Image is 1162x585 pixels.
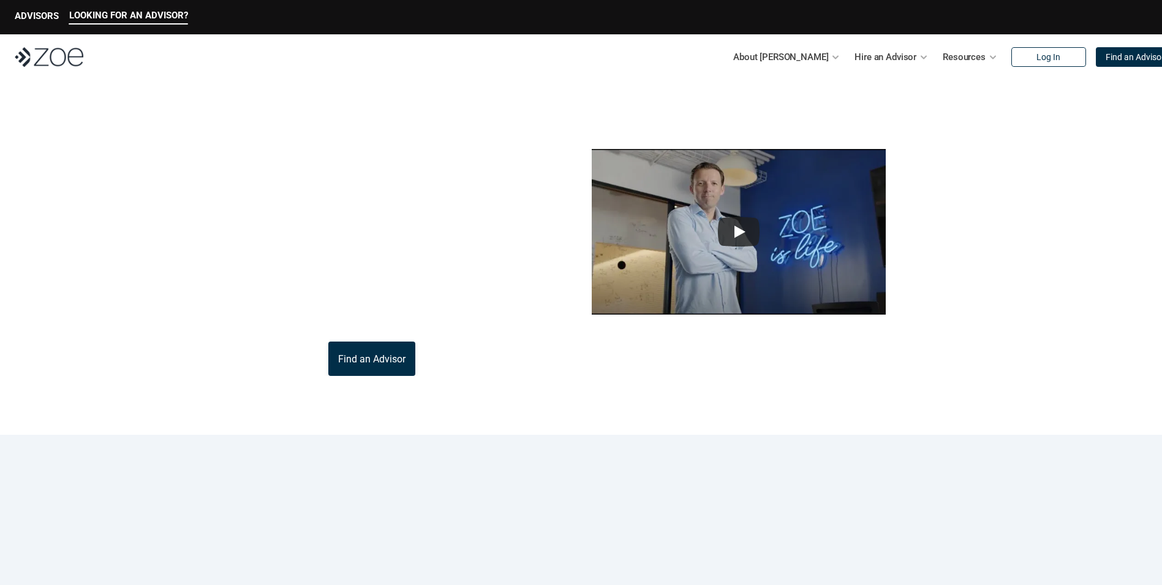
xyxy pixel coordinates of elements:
[69,10,188,21] p: LOOKING FOR AN ADVISOR?
[214,194,530,253] p: [PERSON_NAME] is the modern wealth platform that allows you to find, hire, and work with vetted i...
[718,217,760,247] button: Play
[733,48,828,66] p: About [PERSON_NAME]
[1036,52,1060,63] p: Log In
[338,353,406,365] p: Find an Advisor
[328,342,415,376] a: Find an Advisor
[530,322,949,337] p: This video is not investment advice and should not be relied on for such advice or as a substitut...
[15,10,59,21] p: ADVISORS
[943,48,986,66] p: Resources
[214,109,505,180] p: What is [PERSON_NAME]?
[592,149,886,315] img: sddefault.webp
[1011,47,1086,67] a: Log In
[214,268,530,327] p: Through [PERSON_NAME]’s platform, you can connect with trusted financial advisors across [GEOGRAP...
[855,48,916,66] p: Hire an Advisor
